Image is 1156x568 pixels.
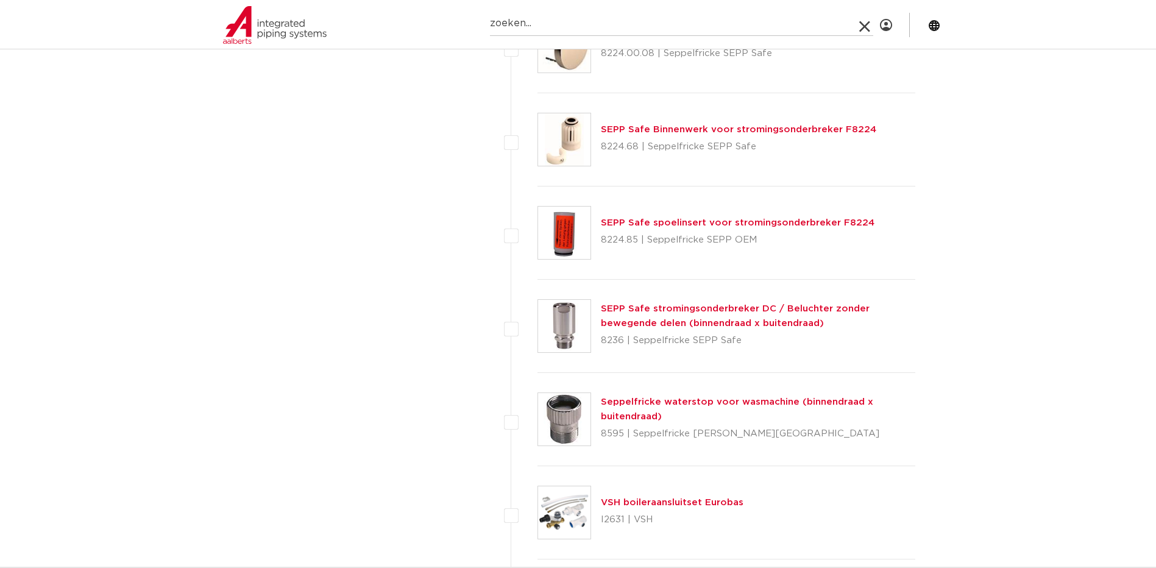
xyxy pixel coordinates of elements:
a: SEPP Safe Binnenwerk voor stromingsonderbreker F8224 [601,125,876,134]
a: VSH boileraansluitset Eurobas [601,498,743,507]
a: SEPP Safe stromingsonderbreker DC / Beluchter zonder bewegende delen (binnendraad x buitendraad) [601,304,870,328]
input: zoeken... [490,12,873,36]
img: Thumbnail for SEPP Safe Binnenwerk voor stromingsonderbreker F8224 [538,113,590,166]
p: 8224.68 | Seppelfricke SEPP Safe [601,137,876,157]
p: 8224.00.08 | Seppelfricke SEPP Safe [601,44,841,63]
p: I2631 | VSH [601,510,743,530]
img: Thumbnail for SEPP Safe spoelinsert voor stromingsonderbreker F8224 [538,207,590,259]
img: Thumbnail for SEPP Safe stromingsonderbreker DC / Beluchter zonder bewegende delen (binnendraad x... [538,300,590,352]
a: SEPP Safe spoelinsert voor stromingsonderbreker F8224 [601,218,874,227]
img: Thumbnail for Seppelfricke waterstop voor wasmachine (binnendraad x buitendraad) [538,393,590,446]
img: Thumbnail for VSH boileraansluitset Eurobas [538,486,590,539]
p: 8595 | Seppelfricke [PERSON_NAME][GEOGRAPHIC_DATA] [601,424,916,444]
a: Seppelfricke waterstop voor wasmachine (binnendraad x buitendraad) [601,397,873,421]
p: 8224.85 | Seppelfricke SEPP OEM [601,230,874,250]
p: 8236 | Seppelfricke SEPP Safe [601,331,916,350]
